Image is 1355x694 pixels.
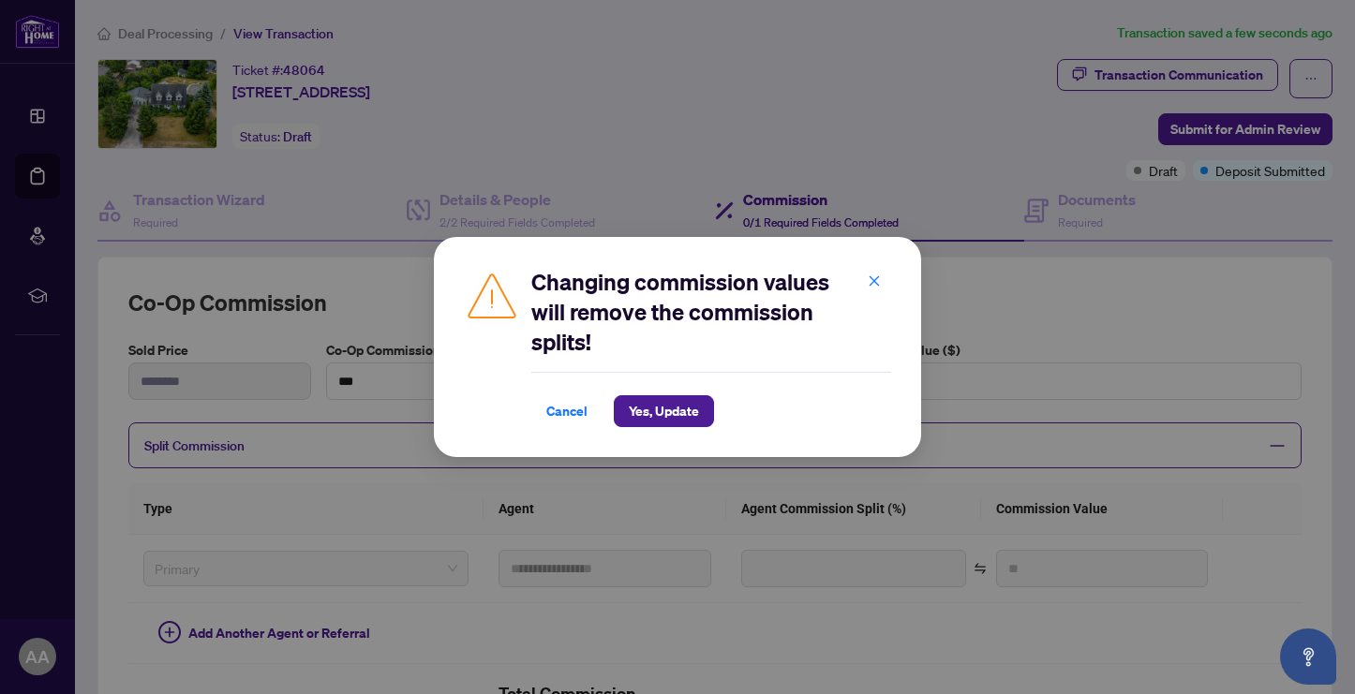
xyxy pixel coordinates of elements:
span: close [868,274,881,288]
img: Caution Icon [464,267,520,323]
span: Cancel [546,396,588,426]
button: Cancel [531,395,603,427]
span: Yes, Update [629,396,699,426]
button: Yes, Update [614,395,714,427]
h2: Changing commission values will remove the commission splits! [531,267,891,357]
button: Open asap [1280,628,1336,685]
